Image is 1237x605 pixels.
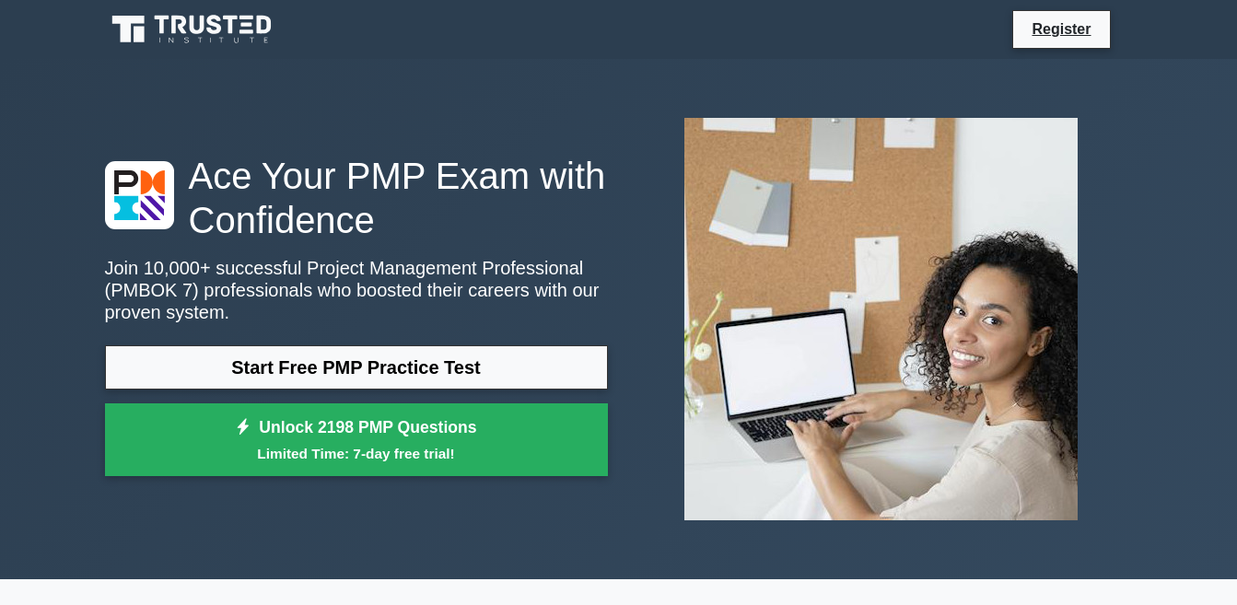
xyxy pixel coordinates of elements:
[128,443,585,464] small: Limited Time: 7-day free trial!
[105,154,608,242] h1: Ace Your PMP Exam with Confidence
[105,345,608,390] a: Start Free PMP Practice Test
[105,403,608,477] a: Unlock 2198 PMP QuestionsLimited Time: 7-day free trial!
[105,257,608,323] p: Join 10,000+ successful Project Management Professional (PMBOK 7) professionals who boosted their...
[1021,17,1102,41] a: Register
